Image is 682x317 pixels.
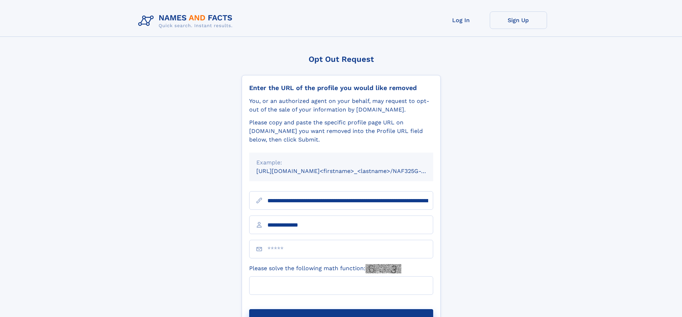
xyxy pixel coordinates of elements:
img: Logo Names and Facts [135,11,238,31]
small: [URL][DOMAIN_NAME]<firstname>_<lastname>/NAF325G-xxxxxxxx [256,168,447,174]
a: Sign Up [490,11,547,29]
div: Example: [256,158,426,167]
div: Please copy and paste the specific profile page URL on [DOMAIN_NAME] you want removed into the Pr... [249,118,433,144]
a: Log In [432,11,490,29]
div: Opt Out Request [242,55,441,64]
div: You, or an authorized agent on your behalf, may request to opt-out of the sale of your informatio... [249,97,433,114]
label: Please solve the following math function: [249,264,401,273]
div: Enter the URL of the profile you would like removed [249,84,433,92]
